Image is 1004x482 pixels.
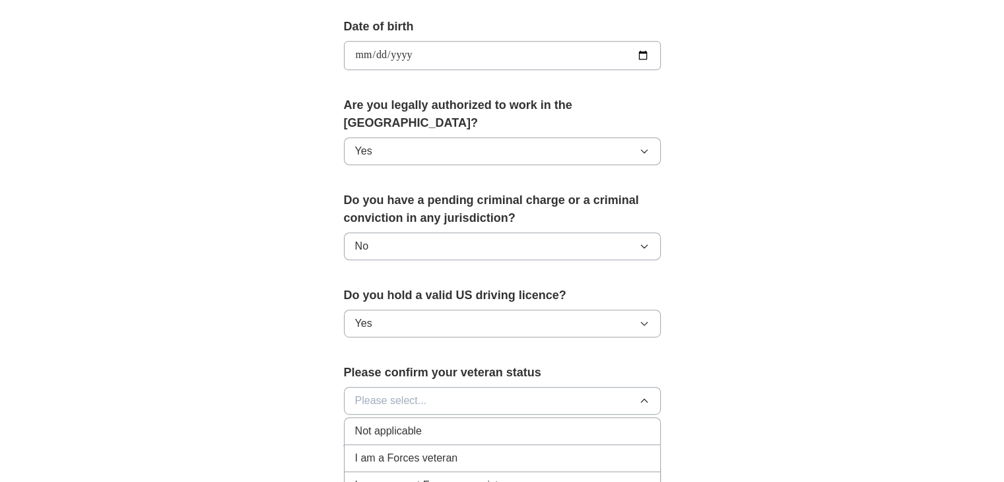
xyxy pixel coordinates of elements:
[344,364,661,382] label: Please confirm your veteran status
[344,137,661,165] button: Yes
[344,387,661,415] button: Please select...
[355,316,372,331] span: Yes
[355,393,427,409] span: Please select...
[355,143,372,159] span: Yes
[344,18,661,36] label: Date of birth
[355,450,458,466] span: I am a Forces veteran
[355,238,368,254] span: No
[344,191,661,227] label: Do you have a pending criminal charge or a criminal conviction in any jurisdiction?
[344,96,661,132] label: Are you legally authorized to work in the [GEOGRAPHIC_DATA]?
[344,310,661,337] button: Yes
[344,287,661,304] label: Do you hold a valid US driving licence?
[344,232,661,260] button: No
[355,423,422,439] span: Not applicable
